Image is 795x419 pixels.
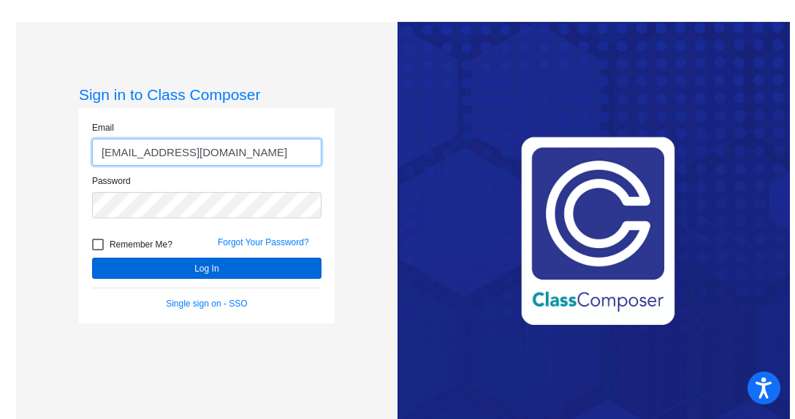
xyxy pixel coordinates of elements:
[79,85,335,104] h3: Sign in to Class Composer
[92,258,322,279] button: Log In
[92,121,114,134] label: Email
[110,236,172,253] span: Remember Me?
[166,299,247,309] a: Single sign on - SSO
[92,174,131,188] label: Password
[218,237,309,247] a: Forgot Your Password?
